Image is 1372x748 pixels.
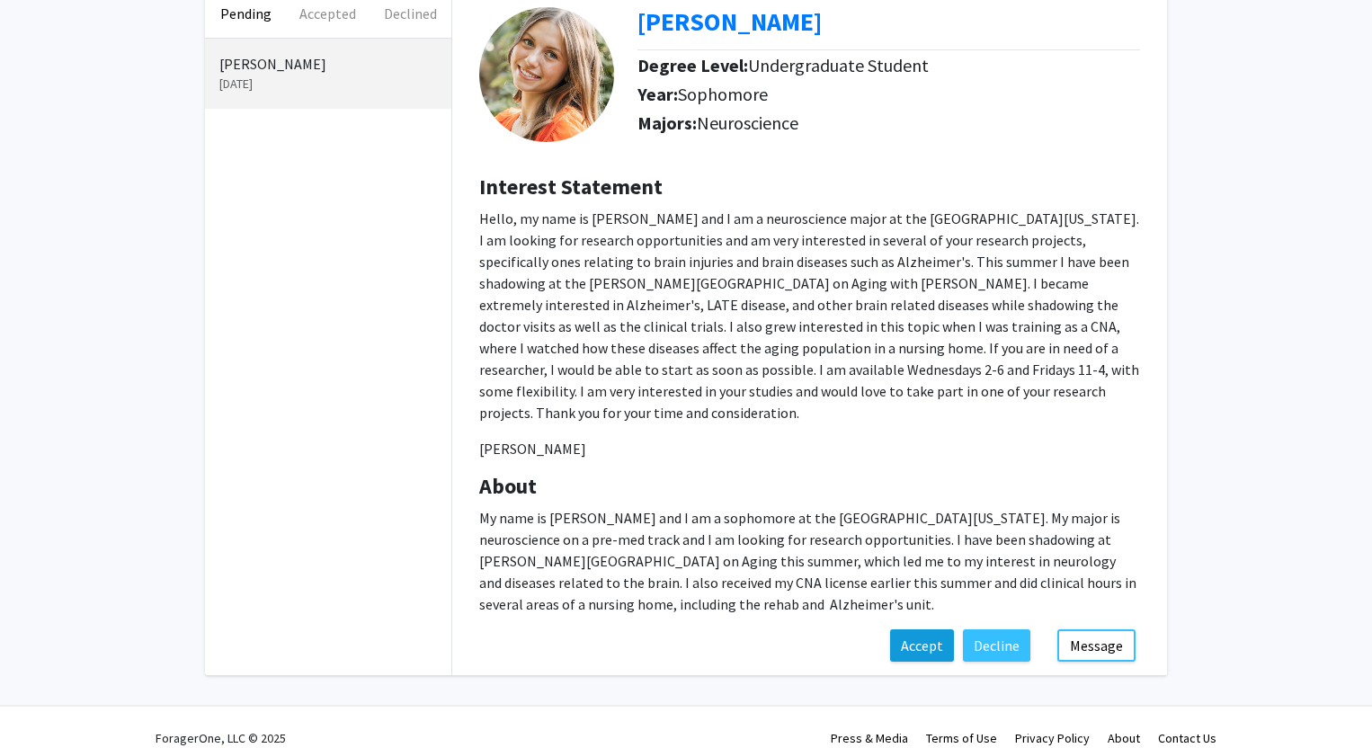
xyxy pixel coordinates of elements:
[637,5,822,38] b: [PERSON_NAME]
[219,75,437,93] p: [DATE]
[479,173,663,200] b: Interest Statement
[890,629,954,662] button: Accept
[926,730,997,746] a: Terms of Use
[1015,730,1090,746] a: Privacy Policy
[748,54,929,76] span: Undergraduate Student
[479,7,614,142] img: Profile Picture
[479,438,1140,459] p: [PERSON_NAME]
[13,667,76,735] iframe: Chat
[1108,730,1140,746] a: About
[479,472,537,500] b: About
[637,54,748,76] b: Degree Level:
[963,629,1030,662] button: Decline
[637,111,697,134] b: Majors:
[637,83,678,105] b: Year:
[697,111,798,134] span: Neuroscience
[1158,730,1216,746] a: Contact Us
[1057,629,1136,662] button: Message
[479,507,1140,615] p: My name is [PERSON_NAME] and I am a sophomore at the [GEOGRAPHIC_DATA][US_STATE]. My major is neu...
[637,5,822,38] a: Opens in a new tab
[678,83,768,105] span: Sophomore
[219,53,437,75] p: [PERSON_NAME]
[831,730,908,746] a: Press & Media
[479,208,1140,423] p: Hello, my name is [PERSON_NAME] and I am a neuroscience major at the [GEOGRAPHIC_DATA][US_STATE]....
